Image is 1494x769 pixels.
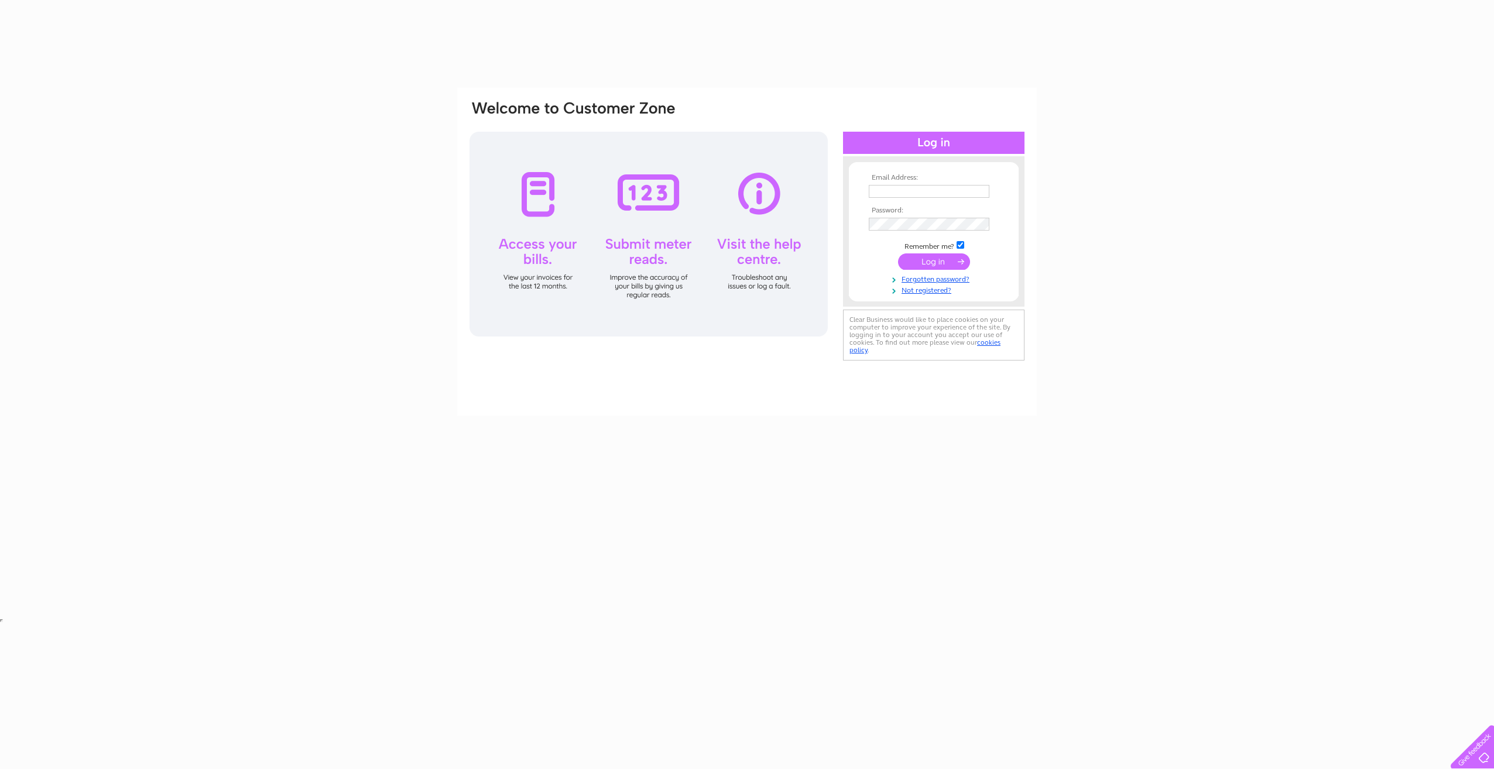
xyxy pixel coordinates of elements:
[869,273,1002,284] a: Forgotten password?
[866,174,1002,182] th: Email Address:
[869,284,1002,295] a: Not registered?
[898,253,970,270] input: Submit
[866,239,1002,251] td: Remember me?
[843,310,1024,361] div: Clear Business would like to place cookies on your computer to improve your experience of the sit...
[866,207,1002,215] th: Password:
[849,338,1000,354] a: cookies policy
